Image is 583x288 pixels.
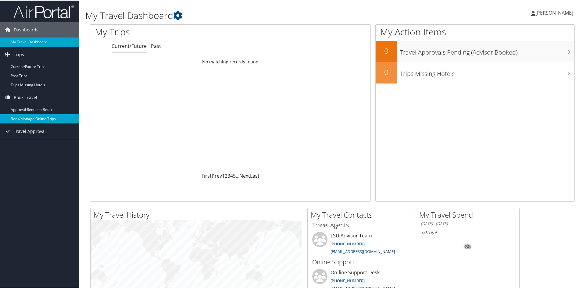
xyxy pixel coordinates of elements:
[14,22,38,37] span: Dashboards
[227,172,230,179] a: 3
[14,46,24,62] span: Trips
[376,62,574,83] a: 0Trips Missing Hotels
[212,172,222,179] a: Prev
[225,172,227,179] a: 2
[13,4,74,18] img: airportal-logo.png
[531,3,579,21] a: [PERSON_NAME]
[239,172,250,179] a: Next
[236,172,239,179] span: …
[331,248,395,254] a: [EMAIL_ADDRESS][DOMAIN_NAME]
[112,42,147,49] a: Current/Future
[94,209,302,219] h2: My Travel History
[250,172,259,179] a: Last
[14,123,46,138] span: Travel Approval
[376,45,397,55] h2: 0
[95,25,249,38] h1: My Trips
[376,25,574,38] h1: My Action Items
[376,66,397,77] h2: 0
[419,209,519,219] h2: My Travel Spend
[400,66,574,77] h3: Trips Missing Hotels
[312,257,406,266] h3: Online Support
[309,231,409,256] li: LSU Advisor Team
[421,229,426,235] span: $0
[311,209,411,219] h2: My Travel Contacts
[331,277,365,283] a: [PHONE_NUMBER]
[421,229,515,235] h6: Total
[535,9,573,16] span: [PERSON_NAME]
[90,56,370,67] td: No matching records found
[376,40,574,62] a: 0Travel Approvals Pending (Advisor Booked)
[233,172,236,179] a: 5
[331,240,365,246] a: [PHONE_NUMBER]
[222,172,225,179] a: 1
[151,42,161,49] a: Past
[312,220,406,229] h3: Travel Agents
[421,220,515,226] h6: [DATE] - [DATE]
[400,44,574,56] h3: Travel Approvals Pending (Advisor Booked)
[465,244,470,248] tspan: 0%
[14,89,37,105] span: Book Travel
[230,172,233,179] a: 4
[202,172,212,179] a: First
[85,9,415,21] h1: My Travel Dashboard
